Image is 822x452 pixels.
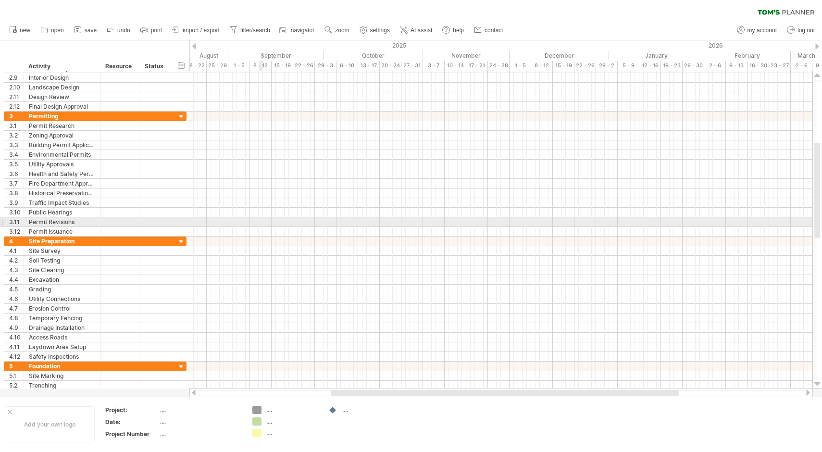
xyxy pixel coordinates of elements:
div: 20 - 24 [380,61,401,71]
div: 4.3 [9,265,24,275]
div: Drainage Installation [29,323,96,332]
span: navigator [291,27,314,34]
span: contact [485,27,503,34]
div: Utility Connections [29,294,96,303]
div: November 2025 [423,50,510,61]
div: 3 - 7 [423,61,445,71]
a: zoom [322,24,352,37]
div: 22 - 26 [293,61,315,71]
span: settings [370,27,390,34]
div: .... [266,417,319,426]
div: Permit Revisions [29,217,96,226]
div: 4.2 [9,256,24,265]
div: Activity [28,62,95,71]
div: 5 - 9 [618,61,639,71]
div: .... [160,430,241,438]
div: 26 - 30 [683,61,704,71]
div: 29 - 2 [596,61,618,71]
div: 2.9 [9,73,24,82]
span: help [453,27,464,34]
div: Resource [105,62,135,71]
div: 13 - 17 [358,61,380,71]
div: Health and Safety Permits [29,169,96,178]
div: 3.8 [9,188,24,198]
div: 3.12 [9,227,24,236]
a: navigator [278,24,317,37]
div: 1 - 5 [228,61,250,71]
a: undo [104,24,133,37]
div: Foundation [29,362,96,371]
div: Site Survey [29,246,96,255]
a: help [440,24,467,37]
div: 5 [9,362,24,371]
span: my account [747,27,777,34]
span: undo [117,27,130,34]
a: settings [357,24,393,37]
div: 17 - 21 [466,61,488,71]
div: Status [145,62,166,71]
div: 4.4 [9,275,24,284]
div: 4.8 [9,314,24,323]
div: 2.11 [9,92,24,101]
div: Erosion Control [29,304,96,313]
div: 5.1 [9,371,24,380]
div: 3.1 [9,121,24,130]
a: import / export [170,24,223,37]
div: 4.10 [9,333,24,342]
div: 2 - 6 [704,61,726,71]
a: print [138,24,165,37]
div: 15 - 19 [553,61,574,71]
div: 2 - 6 [791,61,812,71]
div: 3.2 [9,131,24,140]
div: 6 - 10 [336,61,358,71]
span: filter/search [240,27,270,34]
div: .... [160,418,241,426]
div: Permitting [29,112,96,121]
div: 4.11 [9,342,24,352]
div: 27 - 31 [401,61,423,71]
span: new [20,27,30,34]
div: 3.11 [9,217,24,226]
div: Project Number [105,430,158,438]
div: 1 - 5 [510,61,531,71]
div: Design Review [29,92,96,101]
div: Interior Design [29,73,96,82]
div: 3.3 [9,140,24,150]
div: February 2026 [704,50,791,61]
div: 15 - 19 [272,61,293,71]
div: .... [342,406,395,414]
div: 3.4 [9,150,24,159]
div: 4.6 [9,294,24,303]
div: 8 - 12 [531,61,553,71]
div: 4 [9,237,24,246]
div: Access Roads [29,333,96,342]
span: open [51,27,64,34]
div: December 2025 [510,50,609,61]
div: 5.2 [9,381,24,390]
div: Safety Inspections [29,352,96,361]
span: print [151,27,162,34]
a: filter/search [227,24,273,37]
div: .... [266,406,319,414]
div: 3.5 [9,160,24,169]
div: 4.7 [9,304,24,313]
div: Soil Testing [29,256,96,265]
div: 12 - 16 [639,61,661,71]
div: 2.10 [9,83,24,92]
div: 2.12 [9,102,24,111]
div: 3 [9,112,24,121]
span: save [85,27,97,34]
div: 3.6 [9,169,24,178]
span: import / export [183,27,220,34]
div: 16 - 20 [747,61,769,71]
div: Zoning Approval [29,131,96,140]
span: AI assist [411,27,432,34]
div: 4.9 [9,323,24,332]
div: Permit Issuance [29,227,96,236]
div: 4.5 [9,285,24,294]
div: Final Design Approval [29,102,96,111]
div: 25 - 29 [207,61,228,71]
div: 3.10 [9,208,24,217]
div: 3.9 [9,198,24,207]
div: Add your own logo [5,406,95,442]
